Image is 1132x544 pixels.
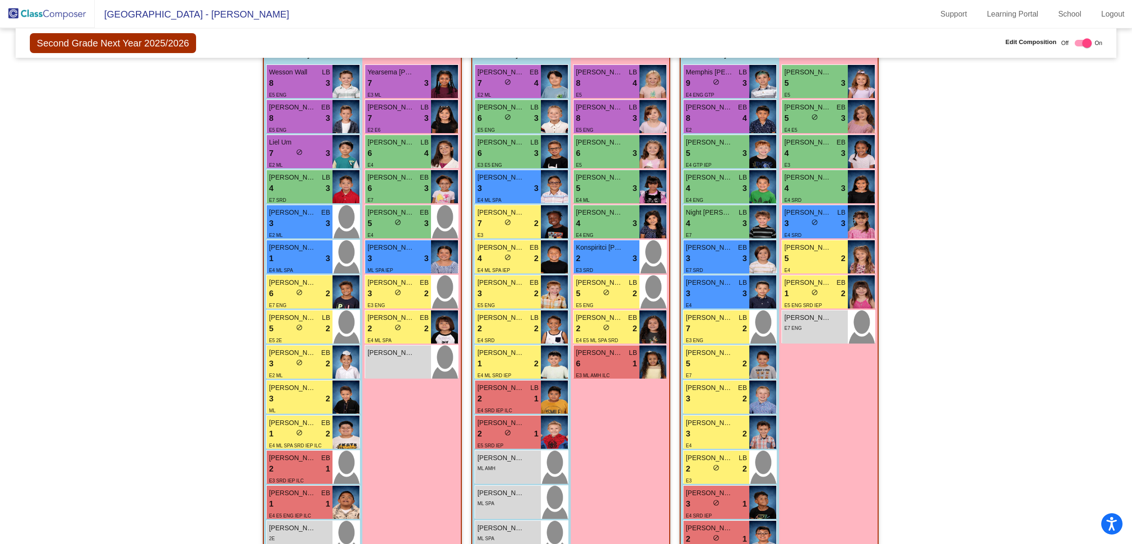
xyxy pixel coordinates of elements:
span: E2 E6 [368,127,380,133]
span: 3 [686,393,690,405]
span: LB [629,67,637,77]
span: 2 [633,288,637,300]
span: [PERSON_NAME] [686,278,733,288]
span: 2 [326,288,330,300]
span: [PERSON_NAME] [477,348,525,358]
span: Second Grade Next Year 2025/2026 [30,33,196,53]
span: do_not_disturb_alt [713,79,719,85]
span: [PERSON_NAME] [686,172,733,182]
span: EB [321,348,330,358]
span: 7 [477,218,482,230]
span: [PERSON_NAME] [576,67,623,77]
span: 4 [477,253,482,265]
a: Learning Portal [979,7,1046,22]
span: [PERSON_NAME] [269,348,316,358]
span: 5 [784,253,789,265]
span: E4 [686,303,692,308]
span: EB [836,102,845,112]
span: [PERSON_NAME] [PERSON_NAME] [477,102,525,112]
span: 5 [368,218,372,230]
span: 2 [534,253,539,265]
span: E3 [784,163,790,168]
span: Wesson Wall [269,67,316,77]
span: do_not_disturb_alt [811,114,818,120]
span: 3 [841,182,845,195]
span: [PERSON_NAME] [576,137,623,147]
span: 3 [477,288,482,300]
span: [PERSON_NAME] [686,418,733,428]
span: LB [421,137,429,147]
span: E5 ENG [576,127,593,133]
span: 1 [784,288,789,300]
span: E4 ML SPA SRD IEP ILC [269,443,322,448]
span: [PERSON_NAME] [269,243,316,253]
a: Logout [1094,7,1132,22]
span: [PERSON_NAME] [477,172,525,182]
span: 8 [576,77,580,90]
span: 8 [269,112,273,125]
span: do_not_disturb_alt [504,254,511,261]
span: Konspiritci [PERSON_NAME] [576,243,623,253]
span: [PERSON_NAME] [784,172,832,182]
span: E4 ML SPA IEP [477,268,510,273]
span: do_not_disturb_alt [395,219,401,226]
span: LB [739,67,747,77]
span: Edit Composition [1006,37,1057,47]
span: 2 [424,323,429,335]
a: School [1051,7,1089,22]
span: 2 [841,288,845,300]
span: E4 ML SPA [368,338,392,343]
span: 3 [326,218,330,230]
span: 5 [686,147,690,160]
span: 3 [424,253,429,265]
span: [PERSON_NAME] [477,418,525,428]
span: E7 ENG [784,326,802,331]
span: 3 [841,77,845,90]
span: E4 E5 ML SPA SRD [576,338,618,343]
span: E4 SRD [784,233,801,238]
span: do_not_disturb_alt [395,324,401,331]
span: E4 ENG [576,233,593,238]
span: ML SPA IEP [368,268,393,273]
span: do_not_disturb_alt [504,429,511,436]
span: EB [738,102,747,112]
span: 1 [477,358,482,370]
span: 7 [269,147,273,160]
span: 2 [477,393,482,405]
span: 2 [534,358,539,370]
span: 6 [477,112,482,125]
span: LB [322,67,330,77]
span: LB [739,453,747,463]
span: LB [530,137,539,147]
span: [PERSON_NAME] [PERSON_NAME] [368,243,415,253]
span: 3 [743,182,747,195]
span: 1 [534,393,539,405]
span: [PERSON_NAME] [686,383,733,393]
span: E4 ENG GTP [686,92,714,98]
span: On [1095,39,1102,47]
span: [PERSON_NAME] [576,102,623,112]
span: do_not_disturb_alt [504,219,511,226]
a: Support [933,7,975,22]
span: do_not_disturb_alt [395,289,401,296]
span: 5 [784,112,789,125]
span: [PERSON_NAME] [477,383,525,393]
span: EB [321,418,330,428]
span: 3 [368,288,372,300]
span: do_not_disturb_alt [811,219,818,226]
span: 3 [686,428,690,440]
span: E4 [368,163,373,168]
span: [PERSON_NAME] [PERSON_NAME] [368,102,415,112]
span: do_not_disturb_alt [296,289,303,296]
span: 3 [743,218,747,230]
span: E4 SRD IEP ILC [477,408,512,413]
span: do_not_disturb_alt [811,289,818,296]
span: E4 ML SRD IEP [477,373,511,378]
span: 1 [534,428,539,440]
span: EB [420,278,429,288]
span: [PERSON_NAME] [368,172,415,182]
span: E5 [576,92,582,98]
span: E3 ML [368,92,381,98]
span: do_not_disturb_alt [296,324,303,331]
span: LB [322,172,330,182]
